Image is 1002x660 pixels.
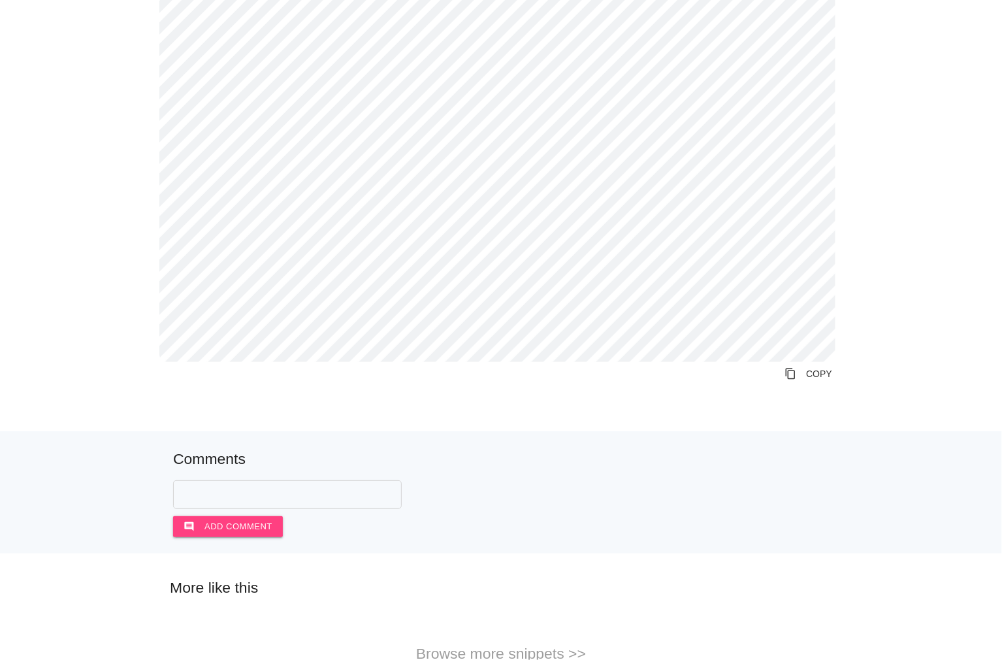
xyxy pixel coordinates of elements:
h5: More like this [150,580,852,596]
i: content_copy [784,362,796,386]
h5: Comments [173,451,829,467]
a: Copy to Clipboard [774,362,843,386]
button: commentAdd comment [173,516,283,537]
i: comment [184,516,195,537]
